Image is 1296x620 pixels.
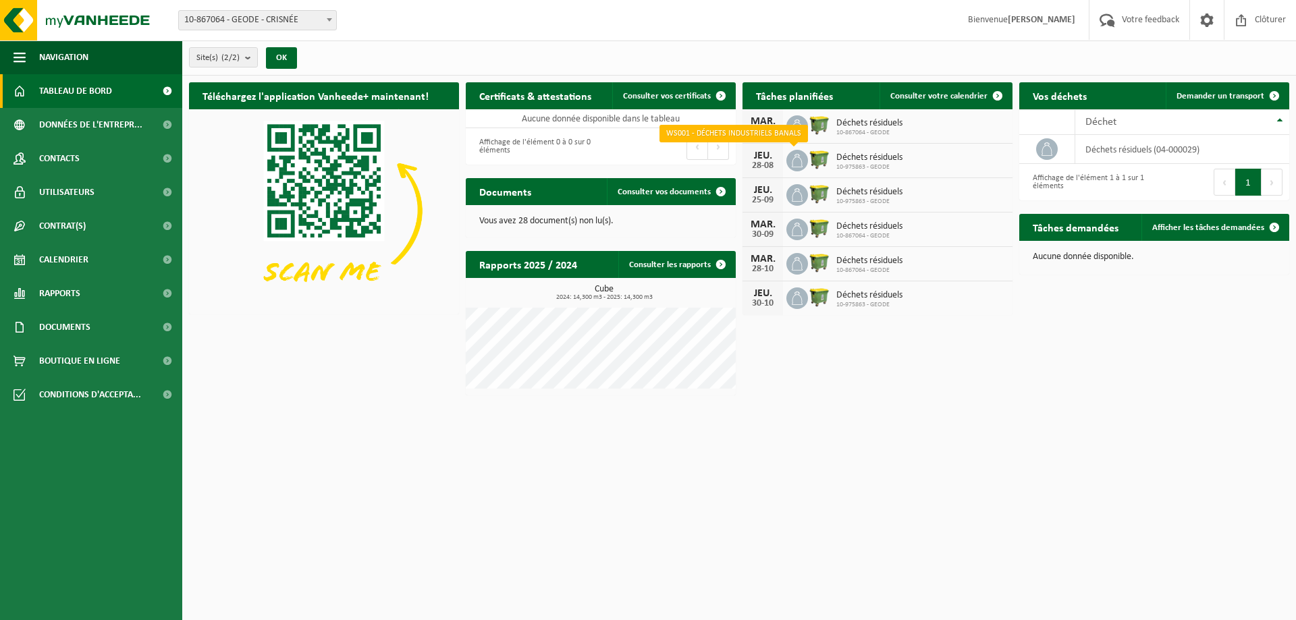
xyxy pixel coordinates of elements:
span: 10-867064 - GEODE - CRISNÉE [179,11,336,30]
div: 30-10 [749,299,776,308]
span: Consulter vos documents [618,188,711,196]
div: Affichage de l'élément 0 à 0 sur 0 éléments [473,132,594,161]
button: Previous [686,133,708,160]
td: déchets résiduels (04-000029) [1075,135,1289,164]
div: 28-10 [749,264,776,274]
a: Consulter les rapports [618,251,734,278]
span: Contrat(s) [39,209,86,243]
h2: Tâches demandées [1019,214,1132,240]
div: 25-09 [749,196,776,205]
span: Déchets résiduels [836,152,902,163]
span: Déchet [1085,117,1116,128]
div: MAR. [749,116,776,127]
h2: Certificats & attestations [466,82,605,109]
h2: Téléchargez l'application Vanheede+ maintenant! [189,82,442,109]
span: Tableau de bord [39,74,112,108]
button: Previous [1214,169,1235,196]
span: Données de l'entrepr... [39,108,142,142]
img: WB-1100-HPE-GN-50 [808,251,831,274]
count: (2/2) [221,53,240,62]
button: 1 [1235,169,1262,196]
span: Boutique en ligne [39,344,120,378]
a: Demander un transport [1166,82,1288,109]
span: 10-975863 - GEODE [836,301,902,309]
div: MAR. [749,219,776,230]
span: 10-867064 - GEODE [836,129,902,137]
span: 10-867064 - GEODE [836,266,902,275]
img: WB-1100-HPE-GN-50 [808,285,831,308]
img: WB-1100-HPE-GN-50 [808,217,831,239]
td: Aucune donnée disponible dans le tableau [466,109,736,128]
h2: Vos déchets [1019,82,1100,109]
span: Rapports [39,277,80,310]
img: WB-1100-HPE-GN-50 [808,148,831,171]
img: WB-1100-HPE-GN-50 [808,113,831,136]
span: Site(s) [196,48,240,68]
span: Conditions d'accepta... [39,378,141,412]
div: JEU. [749,185,776,196]
h2: Documents [466,178,545,204]
span: Documents [39,310,90,344]
a: Consulter vos certificats [612,82,734,109]
span: Déchets résiduels [836,221,902,232]
button: Next [1262,169,1282,196]
span: Afficher les tâches demandées [1152,223,1264,232]
a: Afficher les tâches demandées [1141,214,1288,241]
a: Consulter votre calendrier [880,82,1011,109]
span: Déchets résiduels [836,256,902,266]
button: Next [708,133,729,160]
img: WB-1100-HPE-GN-50 [808,182,831,205]
span: Consulter votre calendrier [890,92,988,101]
span: Demander un transport [1177,92,1264,101]
h3: Cube [473,285,736,301]
a: Consulter vos documents [607,178,734,205]
span: Déchets résiduels [836,118,902,129]
span: 10-867064 - GEODE - CRISNÉE [178,10,337,30]
div: 26-08 [749,127,776,136]
div: 28-08 [749,161,776,171]
span: Déchets résiduels [836,290,902,301]
strong: [PERSON_NAME] [1008,15,1075,25]
span: 2024: 14,300 m3 - 2025: 14,300 m3 [473,294,736,301]
div: JEU. [749,288,776,299]
span: Consulter vos certificats [623,92,711,101]
span: Déchets résiduels [836,187,902,198]
span: 10-975863 - GEODE [836,163,902,171]
div: Affichage de l'élément 1 à 1 sur 1 éléments [1026,167,1147,197]
div: 30-09 [749,230,776,239]
button: Site(s)(2/2) [189,47,258,67]
p: Vous avez 28 document(s) non lu(s). [479,217,722,226]
span: Navigation [39,40,88,74]
div: JEU. [749,150,776,161]
div: MAR. [749,254,776,264]
h2: Rapports 2025 / 2024 [466,251,591,277]
h2: Tâches planifiées [742,82,846,109]
button: OK [266,47,297,69]
span: Calendrier [39,243,88,277]
p: Aucune donnée disponible. [1033,252,1276,262]
img: Download de VHEPlus App [189,109,459,312]
span: 10-867064 - GEODE [836,232,902,240]
span: Contacts [39,142,80,175]
span: 10-975863 - GEODE [836,198,902,206]
span: Utilisateurs [39,175,94,209]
